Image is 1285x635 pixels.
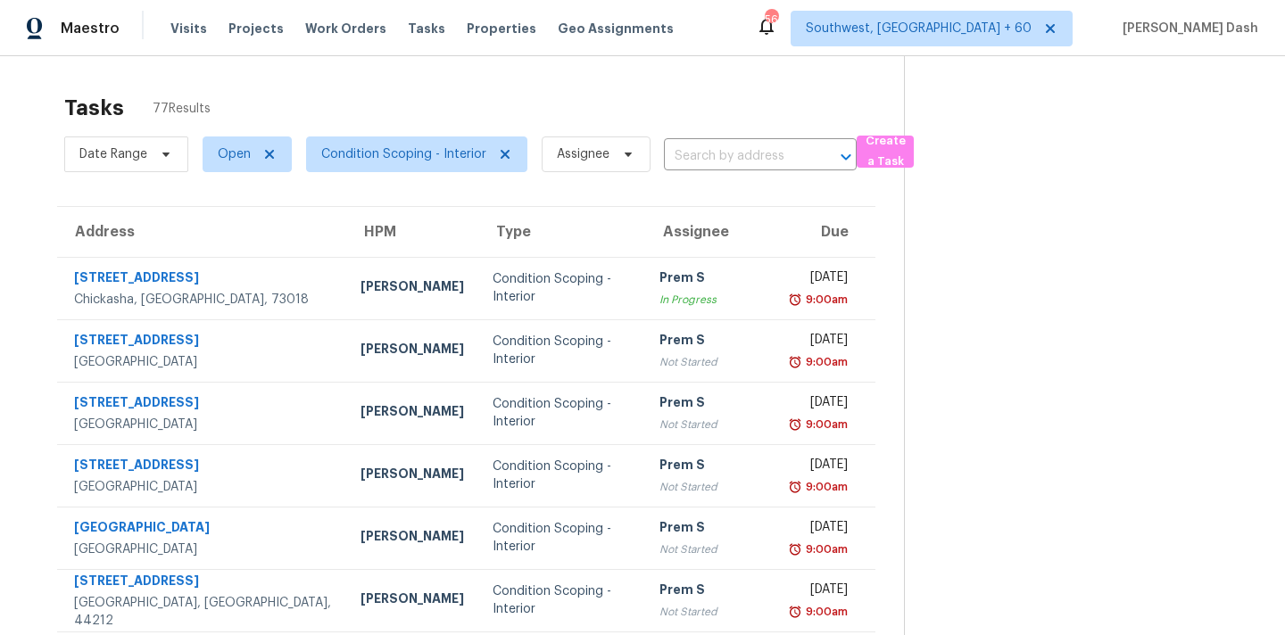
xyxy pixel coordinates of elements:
div: [PERSON_NAME] [361,277,464,300]
div: [GEOGRAPHIC_DATA] [74,416,332,433]
div: Prem S [659,518,763,540]
div: [DATE] [792,518,848,540]
div: 9:00am [802,603,848,621]
button: Open [833,144,858,169]
div: Prem S [659,581,763,603]
div: [GEOGRAPHIC_DATA] [74,540,332,558]
th: Type [478,207,645,257]
span: Tasks [408,22,445,35]
img: Overdue Alarm Icon [788,540,802,558]
img: Overdue Alarm Icon [788,291,802,309]
div: [DATE] [792,268,848,291]
div: [DATE] [792,581,848,603]
div: Not Started [659,353,763,371]
div: Not Started [659,416,763,433]
img: Overdue Alarm Icon [788,353,802,371]
div: [STREET_ADDRESS] [74,331,332,353]
div: [STREET_ADDRESS] [74,456,332,478]
div: 9:00am [802,416,848,433]
div: 9:00am [802,291,848,309]
div: 9:00am [802,353,848,371]
div: 9:00am [802,478,848,496]
span: Condition Scoping - Interior [321,145,486,163]
div: [STREET_ADDRESS] [74,393,332,416]
button: Create a Task [857,136,914,168]
div: Prem S [659,456,763,478]
div: [DATE] [792,331,848,353]
span: Date Range [79,145,147,163]
span: Assignee [557,145,609,163]
input: Search by address [664,143,807,170]
span: Open [218,145,251,163]
div: [GEOGRAPHIC_DATA] [74,478,332,496]
div: Condition Scoping - Interior [493,270,631,306]
div: [DATE] [792,393,848,416]
span: [PERSON_NAME] Dash [1115,20,1258,37]
th: Due [777,207,875,257]
div: Not Started [659,540,763,558]
div: [PERSON_NAME] [361,527,464,549]
img: Overdue Alarm Icon [788,478,802,496]
div: [DATE] [792,456,848,478]
th: Assignee [645,207,777,257]
div: [GEOGRAPHIC_DATA] [74,353,332,371]
div: Condition Scoping - Interior [493,520,631,556]
div: [PERSON_NAME] [361,402,464,425]
div: Not Started [659,603,763,621]
div: Condition Scoping - Interior [493,333,631,368]
div: In Progress [659,291,763,309]
div: Prem S [659,268,763,291]
div: Condition Scoping - Interior [493,458,631,493]
div: Chickasha, [GEOGRAPHIC_DATA], 73018 [74,291,332,309]
div: Prem S [659,331,763,353]
span: Projects [228,20,284,37]
h2: Tasks [64,99,124,117]
span: Visits [170,20,207,37]
div: [PERSON_NAME] [361,340,464,362]
span: Create a Task [866,131,905,172]
span: Properties [467,20,536,37]
span: Work Orders [305,20,386,37]
div: [PERSON_NAME] [361,465,464,487]
span: Southwest, [GEOGRAPHIC_DATA] + 60 [806,20,1032,37]
div: [STREET_ADDRESS] [74,572,332,594]
div: 561 [765,11,777,29]
div: [GEOGRAPHIC_DATA], [GEOGRAPHIC_DATA], 44212 [74,594,332,630]
img: Overdue Alarm Icon [788,416,802,433]
div: [GEOGRAPHIC_DATA] [74,518,332,540]
div: Condition Scoping - Interior [493,395,631,431]
div: [PERSON_NAME] [361,590,464,612]
th: Address [57,207,346,257]
th: HPM [346,207,478,257]
div: 9:00am [802,540,848,558]
span: 77 Results [153,100,211,118]
span: Maestro [61,20,120,37]
div: Condition Scoping - Interior [493,582,631,618]
div: Not Started [659,478,763,496]
span: Geo Assignments [558,20,674,37]
div: [STREET_ADDRESS] [74,268,332,291]
img: Overdue Alarm Icon [788,603,802,621]
div: Prem S [659,393,763,416]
